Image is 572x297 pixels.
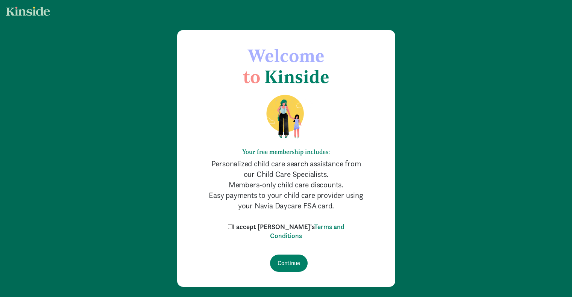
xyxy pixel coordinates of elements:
[257,94,315,139] img: illustration-mom-daughter.png
[248,45,325,66] span: Welcome
[207,179,365,190] p: Members-only child care discounts.
[6,6,50,16] img: light.svg
[207,158,365,179] p: Personalized child care search assistance from our Child Care Specialists.
[226,222,346,240] label: I accept [PERSON_NAME]'s
[207,148,365,155] h6: Your free membership includes:
[228,224,233,229] input: I accept [PERSON_NAME]'sTerms and Conditions
[270,222,344,240] a: Terms and Conditions
[207,190,365,211] p: Easy payments to your child care provider using your Navia Daycare FSA card.
[270,255,308,272] input: Continue
[243,66,260,87] span: to
[264,66,329,87] span: Kinside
